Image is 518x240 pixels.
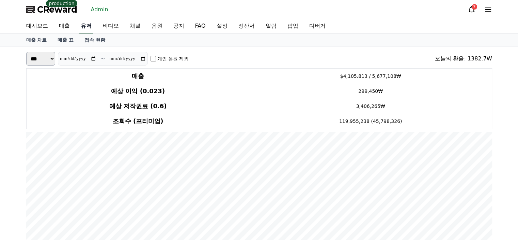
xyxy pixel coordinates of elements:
a: 7 [468,5,476,14]
a: 접속 현황 [79,34,111,46]
span: Messages [57,202,77,208]
a: 설정 [211,19,233,33]
td: 299,450₩ [250,84,492,99]
h4: 예상 이익 (0.023) [29,86,247,96]
a: 디버거 [304,19,331,33]
a: Home [2,192,45,209]
a: Settings [88,192,131,209]
a: 공지 [168,19,190,33]
a: 팝업 [282,19,304,33]
a: 정산서 [233,19,260,33]
div: 오늘의 환율: 1382.7₩ [435,55,492,63]
a: Messages [45,192,88,209]
td: 119,955,238 (45,798,326) [250,114,492,129]
h4: 매출 [29,71,247,81]
a: 비디오 [97,19,124,33]
h4: 예상 저작권료 (0.6) [29,101,247,111]
label: 개인 음원 제외 [157,55,189,62]
a: 알림 [260,19,282,33]
a: 매출 표 [52,34,79,46]
a: 유저 [79,19,93,33]
p: ~ [100,55,105,63]
a: 매출 차트 [21,34,52,46]
div: 7 [472,4,477,10]
a: FAQ [190,19,211,33]
a: 음원 [146,19,168,33]
a: Admin [88,4,111,15]
a: 매출 [53,19,75,33]
td: $4,105.813 / 5,677,108₩ [250,69,492,84]
a: CReward [26,4,77,15]
a: 채널 [124,19,146,33]
td: 3,406,265₩ [250,99,492,114]
span: CReward [37,4,77,15]
a: 대시보드 [21,19,53,33]
span: Settings [101,202,117,207]
h4: 조회수 (프리미엄) [29,116,247,126]
span: Home [17,202,29,207]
